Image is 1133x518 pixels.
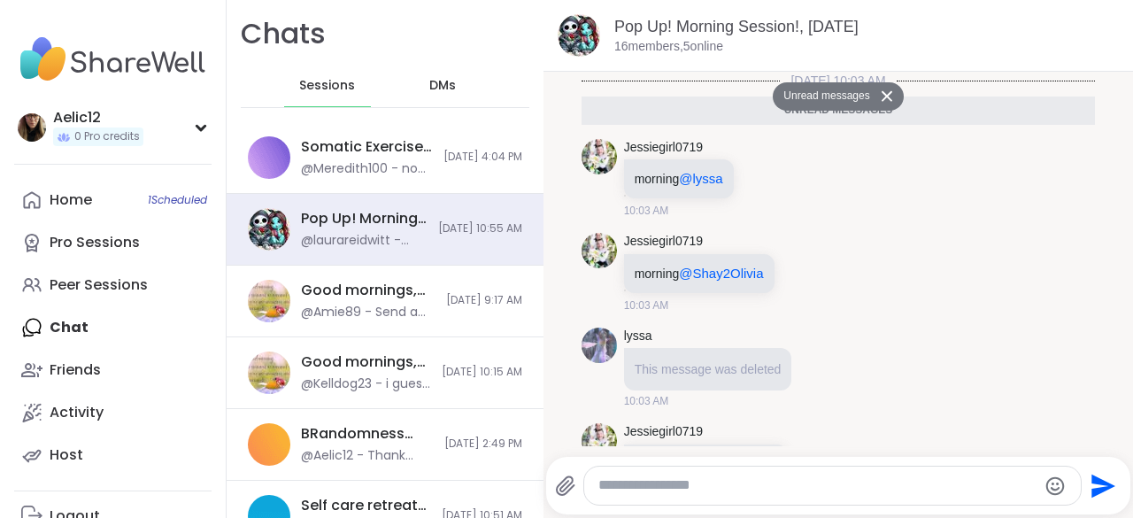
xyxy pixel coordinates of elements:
p: morning [635,170,723,188]
a: Home1Scheduled [14,179,212,221]
img: https://sharewell-space-live.sfo3.digitaloceanspaces.com/user-generated/3602621c-eaa5-4082-863a-9... [582,233,617,268]
div: Good mornings, Goals and Gratitude's , [DATE] [301,281,435,300]
span: 10:03 AM [624,393,669,409]
span: @lyssa [679,171,722,186]
button: Emoji picker [1044,475,1066,497]
div: BRandomness Open Forum For 'Em, [DATE] [301,424,434,444]
div: @Amie89 - Send a report! It has been happening for 3 days for me! Try not to let your anxiety win... [301,304,435,321]
img: Somatic Exercises for nervous system regulation, Sep 08 [248,136,290,179]
span: [DATE] 9:17 AM [446,293,522,308]
img: ShareWell Nav Logo [14,28,212,90]
div: Unread messages [582,97,1096,125]
img: Pop Up! Morning Session!, Sep 08 [248,208,290,251]
div: @Kelldog23 - i guess i should shower get that done with [301,375,431,393]
img: https://sharewell-space-live.sfo3.digitaloceanspaces.com/user-generated/3602621c-eaa5-4082-863a-9... [582,423,617,459]
div: Pop Up! Morning Session!, [DATE] [301,209,428,228]
div: Good mornings, Goal and Gratitude's , [DATE] [301,352,431,372]
span: @Shay2Olivia [679,266,763,281]
a: lyssa [624,328,652,345]
h1: Chats [241,14,326,54]
span: 0 Pro credits [74,129,140,144]
img: https://sharewell-space-live.sfo3.digitaloceanspaces.com/user-generated/666f9ab0-b952-44c3-ad34-f... [582,328,617,363]
a: Jessiegirl0719 [624,423,704,441]
span: Sessions [299,77,355,95]
img: Pop Up! Morning Session!, Sep 08 [558,14,600,57]
textarea: Type your message [598,476,1037,495]
div: Pro Sessions [50,233,140,252]
span: [DATE] 10:03 AM [780,72,896,89]
a: Host [14,434,212,476]
button: Send [1082,466,1121,506]
img: BRandomness Open Forum For 'Em, Sep 06 [248,423,290,466]
img: Good mornings, Goals and Gratitude's , Sep 08 [248,280,290,322]
div: Peer Sessions [50,275,148,295]
div: Activity [50,403,104,422]
div: Home [50,190,92,210]
img: Good mornings, Goal and Gratitude's , Sep 07 [248,352,290,394]
iframe: Spotlight [461,78,475,92]
div: Host [50,445,83,465]
span: [DATE] 2:49 PM [444,437,522,452]
span: 10:03 AM [624,203,669,219]
div: Friends [50,360,101,380]
img: Aelic12 [18,113,46,142]
div: @Aelic12 - Thank you! Just seeing this now lol [301,447,434,465]
span: DMs [429,77,456,95]
p: morning [635,265,764,282]
a: Jessiegirl0719 [624,139,704,157]
a: Jessiegirl0719 [624,233,704,251]
div: Self care retreat pop up, [DATE] [301,496,431,515]
span: This message was deleted [635,362,782,376]
span: 10:03 AM [624,298,669,313]
p: 16 members, 5 online [614,38,723,56]
span: [DATE] 4:04 PM [443,150,522,165]
a: Pop Up! Morning Session!, [DATE] [614,18,859,35]
div: @Meredith100 - no pain tho [301,160,433,178]
div: Aelic12 [53,108,143,128]
span: 1 Scheduled [148,193,207,207]
span: [DATE] 10:15 AM [442,365,522,380]
div: @laurareidwitt - Love you all [301,232,428,250]
div: Somatic Exercises for nervous system regulation, [DATE] [301,137,433,157]
a: Friends [14,349,212,391]
span: [DATE] 10:55 AM [438,221,522,236]
img: https://sharewell-space-live.sfo3.digitaloceanspaces.com/user-generated/3602621c-eaa5-4082-863a-9... [582,139,617,174]
a: Pro Sessions [14,221,212,264]
button: Unread messages [773,82,875,111]
a: Activity [14,391,212,434]
a: Peer Sessions [14,264,212,306]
